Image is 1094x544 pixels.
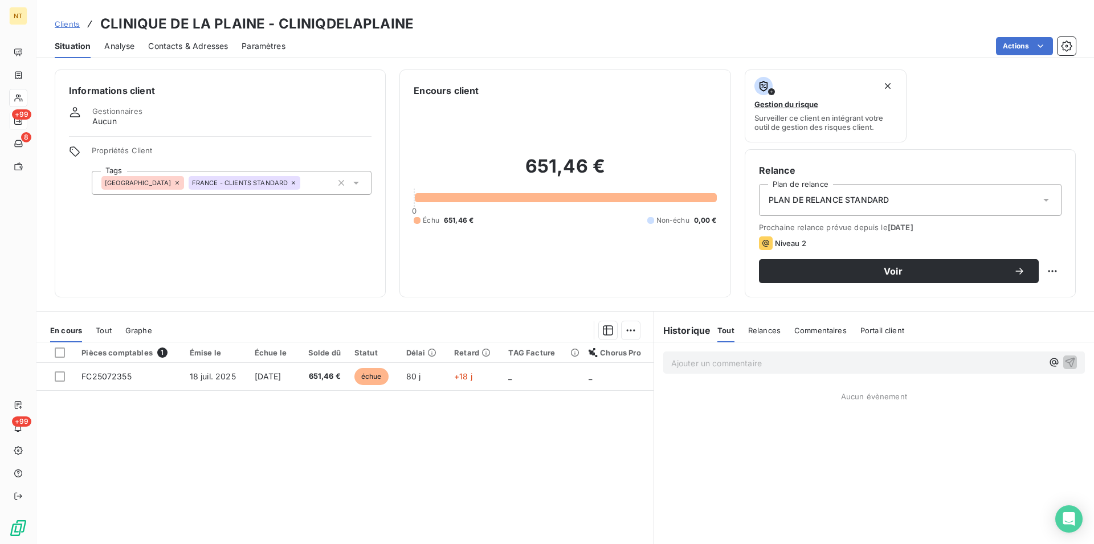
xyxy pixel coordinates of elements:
span: +99 [12,109,31,120]
button: Voir [759,259,1039,283]
span: Niveau 2 [775,239,806,248]
span: Graphe [125,326,152,335]
span: Situation [55,40,91,52]
button: Actions [996,37,1053,55]
span: +99 [12,416,31,427]
h6: Historique [654,324,711,337]
span: Gestionnaires [92,107,142,116]
button: Gestion du risqueSurveiller ce client en intégrant votre outil de gestion des risques client. [745,69,907,142]
span: 0,00 € [694,215,717,226]
h6: Encours client [414,84,479,97]
div: Délai [406,348,440,357]
span: Échu [423,215,439,226]
span: [GEOGRAPHIC_DATA] [105,179,172,186]
span: 651,46 € [304,371,341,382]
span: Aucun [92,116,117,127]
a: Clients [55,18,80,30]
div: NT [9,7,27,25]
span: Tout [96,326,112,335]
span: Commentaires [794,326,847,335]
span: Analyse [104,40,134,52]
span: Clients [55,19,80,28]
span: [DATE] [255,371,281,381]
span: Prochaine relance prévue depuis le [759,223,1062,232]
div: Retard [454,348,495,357]
span: échue [354,368,389,385]
span: Voir [773,267,1014,276]
span: FC25072355 [81,371,132,381]
span: Surveiller ce client en intégrant votre outil de gestion des risques client. [754,113,897,132]
span: 1 [157,347,168,358]
input: Ajouter une valeur [300,178,309,188]
h6: Relance [759,163,1062,177]
span: Non-échu [656,215,689,226]
div: Émise le [190,348,241,357]
div: Solde dû [304,348,341,357]
span: 8 [21,132,31,142]
span: En cours [50,326,82,335]
span: Tout [717,326,734,335]
div: Statut [354,348,393,357]
span: Portail client [860,326,904,335]
div: Open Intercom Messenger [1055,505,1083,533]
span: +18 j [454,371,472,381]
span: _ [508,371,512,381]
span: Relances [748,326,781,335]
span: Propriétés Client [92,146,372,162]
span: [DATE] [888,223,913,232]
span: 651,46 € [444,215,473,226]
span: Aucun évènement [841,392,907,401]
span: 18 juil. 2025 [190,371,236,381]
div: Chorus Pro [589,348,646,357]
span: Paramètres [242,40,285,52]
span: FRANCE - CLIENTS STANDARD [192,179,288,186]
span: PLAN DE RELANCE STANDARD [769,194,889,206]
span: 80 j [406,371,421,381]
h2: 651,46 € [414,155,716,189]
div: Pièces comptables [81,347,175,358]
div: TAG Facture [508,348,575,357]
h3: CLINIQUE DE LA PLAINE - CLINIQDELAPLAINE [100,14,414,34]
span: Contacts & Adresses [148,40,228,52]
span: 0 [412,206,417,215]
h6: Informations client [69,84,372,97]
span: _ [589,371,592,381]
span: Gestion du risque [754,100,818,109]
div: Échue le [255,348,291,357]
img: Logo LeanPay [9,519,27,537]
